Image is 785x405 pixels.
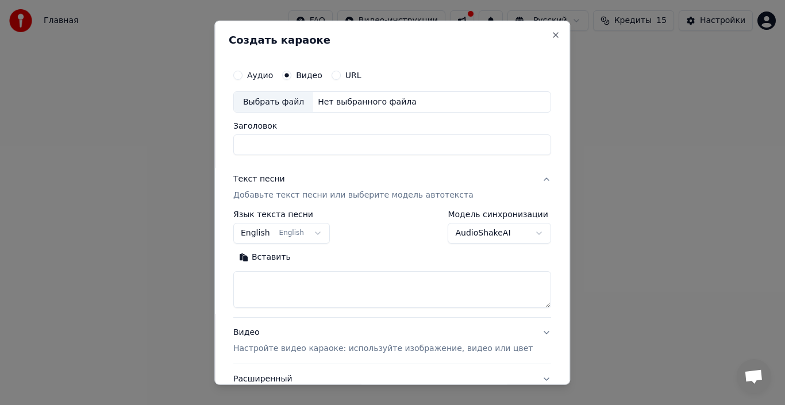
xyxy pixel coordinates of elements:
label: URL [345,71,361,79]
div: Текст песни [233,173,285,185]
label: Аудио [247,71,273,79]
button: Расширенный [233,364,551,394]
label: Модель синхронизации [448,210,552,218]
p: Добавьте текст песни или выберите модель автотекста [233,190,474,201]
p: Настройте видео караоке: используйте изображение, видео или цвет [233,343,533,354]
label: Видео [296,71,322,79]
button: Вставить [233,248,297,267]
label: Заголовок [233,122,551,130]
div: Текст песниДобавьте текст песни или выберите модель автотекста [233,210,551,317]
div: Выбрать файл [234,91,313,112]
button: Текст песниДобавьте текст песни или выберите модель автотекста [233,164,551,210]
label: Язык текста песни [233,210,330,218]
div: Видео [233,327,533,354]
div: Нет выбранного файла [313,96,421,107]
button: ВидеоНастройте видео караоке: используйте изображение, видео или цвет [233,318,551,364]
h2: Создать караоке [229,34,556,45]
